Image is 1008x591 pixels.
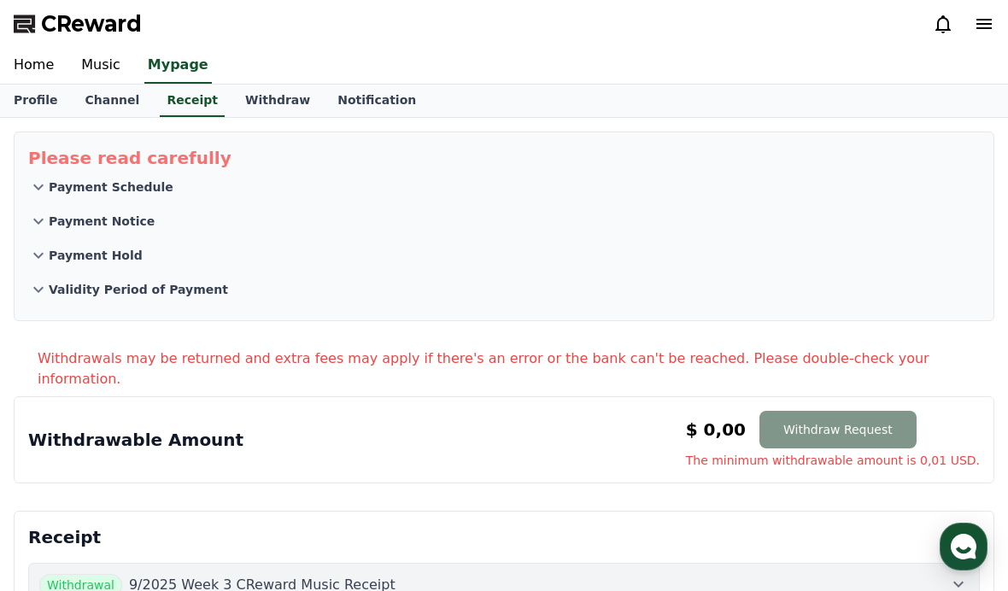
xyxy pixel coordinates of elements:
button: Validity Period of Payment [28,272,980,307]
p: Please read carefully [28,146,980,170]
p: Payment Hold [49,247,143,264]
span: The minimum withdrawable amount is 0,01 USD. [686,452,980,469]
button: Withdraw Request [759,411,917,448]
a: Mypage [144,48,212,84]
p: $ 0,00 [686,418,746,442]
p: Validity Period of Payment [49,281,228,298]
a: Home [5,449,113,492]
button: Payment Notice [28,204,980,238]
span: Messages [142,476,192,489]
p: Payment Notice [49,213,155,230]
span: Settings [253,475,295,489]
a: Settings [220,449,328,492]
button: Payment Schedule [28,170,980,204]
a: Receipt [160,85,225,117]
p: Payment Schedule [49,178,173,196]
span: CReward [41,10,142,38]
p: Withdrawable Amount [28,428,243,452]
a: Withdraw [231,85,324,117]
p: Receipt [28,525,980,549]
p: Withdrawals may be returned and extra fees may apply if there's an error or the bank can't be rea... [38,348,994,389]
span: Home [44,475,73,489]
a: Messages [113,449,220,492]
a: Channel [71,85,153,117]
a: Music [67,48,134,84]
a: CReward [14,10,142,38]
button: Payment Hold [28,238,980,272]
a: Notification [324,85,430,117]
